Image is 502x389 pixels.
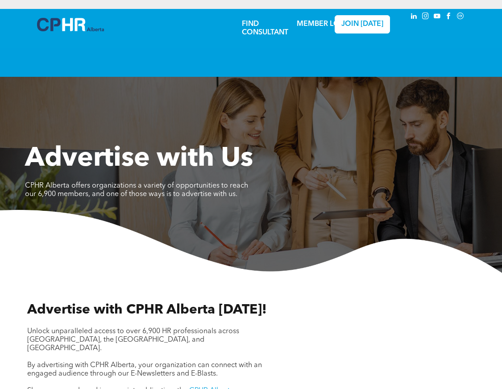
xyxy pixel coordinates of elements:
a: youtube [432,11,442,23]
span: CPHR Alberta offers organizations a variety of opportunities to reach our 6,900 members, and one ... [25,182,248,198]
a: instagram [421,11,431,23]
a: facebook [444,11,454,23]
span: By advertising with CPHR Alberta, your organization can connect with an engaged audience through ... [27,362,262,377]
span: JOIN [DATE] [341,20,383,29]
a: Social network [456,11,465,23]
img: A blue and white logo for cp alberta [37,18,104,31]
a: MEMBER LOGIN [297,21,353,28]
a: linkedin [409,11,419,23]
a: JOIN [DATE] [335,15,390,33]
span: Advertise with CPHR Alberta [DATE]! [27,303,267,317]
span: Advertise with Us [25,146,253,172]
a: FIND CONSULTANT [242,21,288,36]
span: Unlock unparalleled access to over 6,900 HR professionals across [GEOGRAPHIC_DATA], the [GEOGRAPH... [27,328,239,352]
